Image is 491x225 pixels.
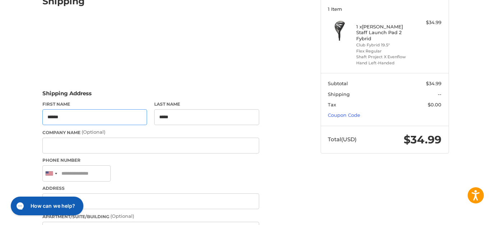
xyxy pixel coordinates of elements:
[42,129,259,136] label: Company Name
[356,24,411,41] h4: 1 x [PERSON_NAME] Staff Launch Pad 2 Fybrid
[110,213,134,219] small: (Optional)
[7,194,86,218] iframe: Gorgias live chat messenger
[356,42,411,48] li: Club Fybrid 19.5°
[328,136,357,143] span: Total (USD)
[42,89,92,101] legend: Shipping Address
[328,102,336,107] span: Tax
[328,91,350,97] span: Shipping
[356,48,411,54] li: Flex Regular
[42,157,259,164] label: Phone Number
[154,101,259,107] label: Last Name
[404,133,441,146] span: $34.99
[42,185,259,192] label: Address
[428,102,441,107] span: $0.00
[426,81,441,86] span: $34.99
[356,60,411,66] li: Hand Left-Handed
[328,112,360,118] a: Coupon Code
[438,91,441,97] span: --
[328,6,441,12] h3: 1 Item
[42,101,147,107] label: First Name
[356,54,411,60] li: Shaft Project X Evenflow
[328,81,348,86] span: Subtotal
[43,166,59,181] div: United States: +1
[82,129,105,135] small: (Optional)
[42,213,259,220] label: Apartment/Suite/Building
[413,19,441,26] div: $34.99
